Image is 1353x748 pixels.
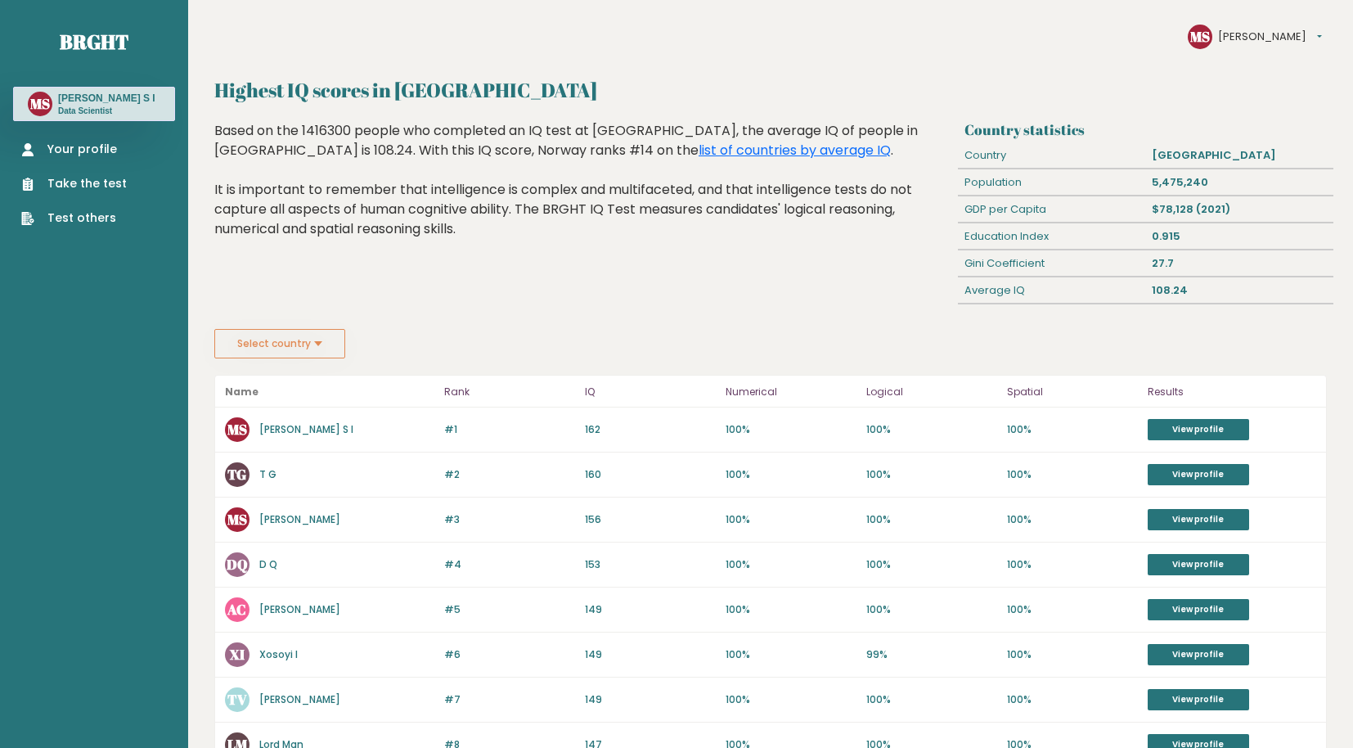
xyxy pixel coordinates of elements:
p: #4 [444,557,575,572]
a: View profile [1148,464,1249,485]
a: T G [259,467,276,481]
p: 100% [1007,692,1138,707]
h3: [PERSON_NAME] S I [58,92,155,105]
p: 100% [726,467,856,482]
a: [PERSON_NAME] [259,692,340,706]
p: 162 [585,422,716,437]
p: Results [1148,382,1316,402]
p: 100% [726,647,856,662]
p: 100% [1007,557,1138,572]
p: 100% [1007,602,1138,617]
a: list of countries by average IQ [699,141,891,160]
p: 100% [1007,512,1138,527]
p: #3 [444,512,575,527]
text: DQ [227,555,248,574]
p: 100% [866,602,997,617]
p: Rank [444,382,575,402]
button: Select country [214,329,345,358]
a: View profile [1148,419,1249,440]
p: #6 [444,647,575,662]
p: 100% [1007,422,1138,437]
p: 100% [866,692,997,707]
button: [PERSON_NAME] [1218,29,1322,45]
p: 100% [726,692,856,707]
p: 100% [866,512,997,527]
div: [GEOGRAPHIC_DATA] [1145,142,1333,169]
p: Spatial [1007,382,1138,402]
p: 153 [585,557,716,572]
div: Population [958,169,1145,196]
a: Brght [60,29,128,55]
a: Take the test [21,175,127,192]
a: View profile [1148,599,1249,620]
div: 5,475,240 [1145,169,1333,196]
text: TG [228,465,247,484]
a: View profile [1148,644,1249,665]
p: 156 [585,512,716,527]
a: [PERSON_NAME] S I [259,422,353,436]
a: D Q [259,557,277,571]
p: Numerical [726,382,856,402]
h2: Highest IQ scores in [GEOGRAPHIC_DATA] [214,75,1327,105]
a: View profile [1148,689,1249,710]
p: #5 [444,602,575,617]
p: 100% [1007,467,1138,482]
p: 160 [585,467,716,482]
div: $78,128 (2021) [1145,196,1333,223]
p: 100% [866,467,997,482]
div: Based on the 1416300 people who completed an IQ test at [GEOGRAPHIC_DATA], the average IQ of peop... [214,121,952,264]
text: MS [30,94,50,113]
text: MS [1190,27,1210,46]
p: 100% [1007,647,1138,662]
div: Average IQ [958,277,1145,304]
p: 99% [866,647,997,662]
a: Your profile [21,141,127,158]
text: AC [227,600,247,619]
a: Test others [21,210,127,227]
p: 100% [866,557,997,572]
text: MS [227,510,247,529]
a: Xosoyi I [259,647,298,661]
p: 100% [726,602,856,617]
p: Logical [866,382,997,402]
div: Gini Coefficient [958,250,1145,277]
div: 27.7 [1145,250,1333,277]
p: #1 [444,422,575,437]
p: Data Scientist [58,106,155,117]
p: 149 [585,602,716,617]
div: GDP per Capita [958,196,1145,223]
p: 100% [866,422,997,437]
p: #2 [444,467,575,482]
a: [PERSON_NAME] [259,512,340,526]
text: TV [227,690,247,709]
p: 100% [726,557,856,572]
text: XI [229,645,245,664]
a: [PERSON_NAME] [259,602,340,616]
text: MS [227,420,247,439]
p: IQ [585,382,716,402]
b: Name [225,385,258,399]
p: 149 [585,692,716,707]
h3: Country statistics [964,121,1327,138]
a: View profile [1148,554,1249,575]
div: Country [958,142,1145,169]
p: #7 [444,692,575,707]
div: 108.24 [1145,277,1333,304]
p: 100% [726,422,856,437]
a: View profile [1148,509,1249,530]
p: 149 [585,647,716,662]
div: 0.915 [1145,223,1333,250]
p: 100% [726,512,856,527]
div: Education Index [958,223,1145,250]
